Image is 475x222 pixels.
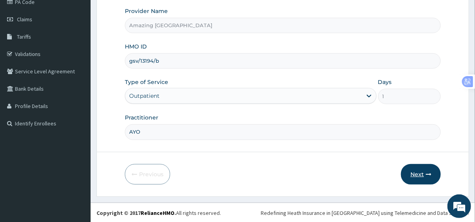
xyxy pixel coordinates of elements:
[125,53,441,69] input: Enter HMO ID
[125,164,170,185] button: Previous
[129,4,148,23] div: Minimize live chat window
[125,43,147,50] label: HMO ID
[17,16,32,23] span: Claims
[141,209,174,216] a: RelianceHMO
[96,209,176,216] strong: Copyright © 2017 .
[46,63,109,143] span: We're online!
[15,39,32,59] img: d_794563401_company_1708531726252_794563401
[17,33,31,40] span: Tariffs
[261,209,469,217] div: Redefining Heath Insurance in [GEOGRAPHIC_DATA] using Telemedicine and Data Science!
[401,164,441,185] button: Next
[4,143,150,170] textarea: Type your message and hit 'Enter'
[125,114,158,121] label: Practitioner
[41,44,132,54] div: Chat with us now
[125,7,168,15] label: Provider Name
[129,92,160,100] div: Outpatient
[378,78,392,86] label: Days
[125,78,168,86] label: Type of Service
[125,124,441,140] input: Enter Name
